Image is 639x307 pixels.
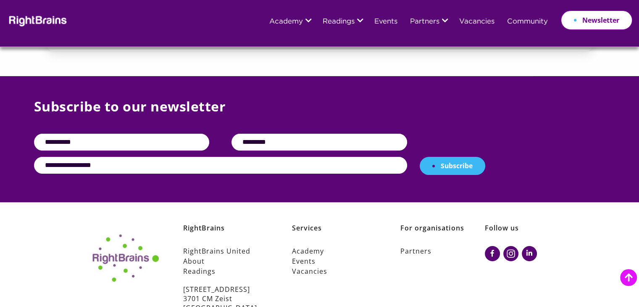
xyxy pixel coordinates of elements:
[34,97,605,134] p: Subscribe to our newsletter
[269,18,303,26] a: Academy
[560,10,633,30] a: Newsletter
[292,266,376,276] a: Vacancies
[292,246,376,256] a: Academy
[400,246,485,256] a: Partners
[292,256,376,266] a: Events
[507,18,548,26] a: Community
[485,223,556,246] h6: Follow us
[292,223,376,246] h6: Services
[374,18,397,26] a: Events
[183,246,268,256] a: RightBrains United
[400,223,485,246] h6: For organisations
[459,18,494,26] a: Vacancies
[323,18,355,26] a: Readings
[410,18,439,26] a: Partners
[183,266,268,276] a: Readings
[183,256,268,266] a: About
[420,157,485,175] button: Subscribe
[6,14,67,26] img: Rightbrains
[183,223,268,246] h6: RightBrains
